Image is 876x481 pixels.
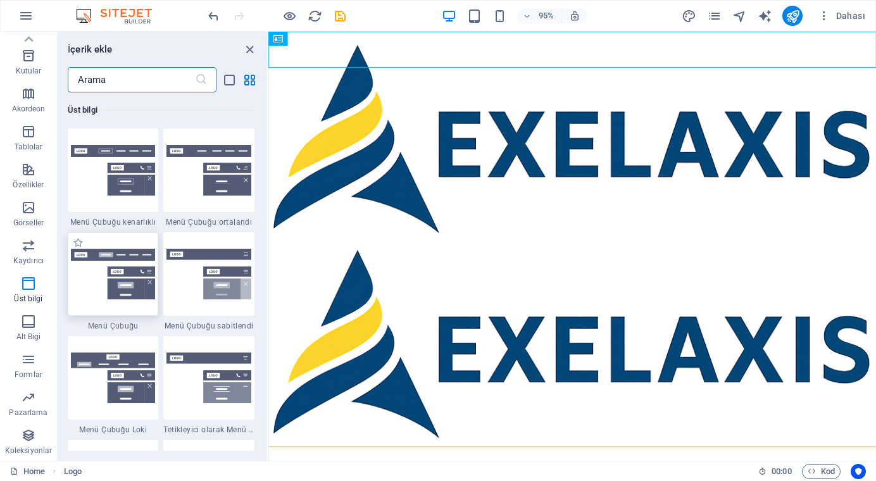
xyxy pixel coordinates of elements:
span: Kod [808,464,835,479]
span: Sık kullanılanlara ekle [73,237,84,248]
span: Menü Çubuğu Loki [68,425,159,435]
i: AI Writer [758,9,772,23]
span: Menü Çubuğu [68,321,159,331]
p: Özellikler [13,180,44,190]
span: Tetikleyici olarak Menü Çubuğu [163,425,254,435]
p: Görseller [13,218,44,228]
p: Koleksiyonlar [5,446,52,456]
p: Kutular [16,66,42,76]
i: Tasarım (Ctrl+Alt+Y) [682,9,696,23]
img: menu-bar-loki.svg [71,353,156,404]
img: menu-bar-bordered.svg [71,145,156,196]
button: list-view [222,72,237,87]
button: undo [206,8,221,23]
span: Dahası [818,9,865,22]
img: Editor Logo [73,8,168,23]
p: Pazarlama [9,408,47,418]
i: Kaydet (Ctrl+S) [333,9,347,23]
button: design [681,8,696,23]
i: Yeniden boyutlandırmada yakınlaştırma düzeyini seçilen cihaza uyacak şekilde otomatik olarak ayarla. [569,10,580,22]
h6: İçerik ekle [68,42,113,57]
button: navigator [732,8,747,23]
input: Arama [68,67,195,92]
button: text_generator [757,8,772,23]
button: Dahası [813,6,870,26]
button: grid-view [242,72,257,87]
div: Menü Çubuğu sabitlendi [163,232,254,331]
button: Kod [802,464,841,479]
span: Menü Çubuğu ortalandı [163,217,254,227]
button: publish [782,6,803,26]
img: menu-bar.svg [71,249,156,300]
h6: 95% [536,8,556,23]
button: 95% [517,8,562,23]
i: Navigatör [732,9,747,23]
div: Menü Çubuğu ortalandı [163,128,254,227]
h6: Üst bilgi [68,103,254,118]
i: Geri al: Ön ayar varlıkları ekle (Ctrl+Z) [206,9,221,23]
i: Sayfalar (Ctrl+Alt+S) [707,9,722,23]
div: Tetikleyici olarak Menü Çubuğu [163,336,254,435]
img: menu-bar-fixed.svg [166,249,251,300]
p: Tablolar [15,142,43,152]
button: close panel [242,42,257,57]
span: Menü Çubuğu kenarlıklı [68,217,159,227]
span: Menü Çubuğu sabitlendi [163,321,254,331]
p: Üst bilgi [14,294,42,304]
p: Akordeon [12,104,46,114]
p: Formlar [15,370,42,380]
nav: breadcrumb [64,464,82,479]
span: Seçmek için tıkla. Düzenlemek için çift tıkla [64,464,82,479]
i: Yayınla [785,9,800,23]
button: Usercentrics [851,464,866,479]
button: reload [307,8,322,23]
div: Menü Çubuğu kenarlıklı [68,128,159,227]
img: menu-bar-centered.svg [166,145,251,196]
button: save [332,8,347,23]
img: menu-bar-as-trigger.svg [166,353,251,404]
p: Alt Bigi [16,332,41,342]
a: Seçimi iptal etmek için tıkla. Sayfaları açmak için çift tıkla [10,464,45,479]
h6: Oturum süresi [758,464,792,479]
button: pages [706,8,722,23]
p: Kaydırıcı [13,256,44,266]
span: 00 00 [772,464,791,479]
div: Menü Çubuğu [68,232,159,331]
i: Sayfayı yeniden yükleyin [308,9,322,23]
span: : [780,466,782,476]
div: Menü Çubuğu Loki [68,336,159,435]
